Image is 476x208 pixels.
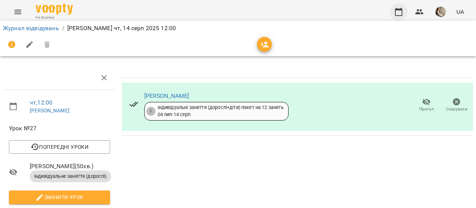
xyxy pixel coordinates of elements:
[9,140,110,154] button: Попередні уроки
[3,24,473,33] nav: breadcrumb
[9,124,110,133] span: Урок №27
[30,162,110,171] span: [PERSON_NAME] ( 50 хв. )
[30,173,111,180] span: Індивідуальне заняття (дорослі)
[446,106,467,112] span: Скасувати
[15,193,104,202] span: Змінити урок
[435,7,446,17] img: 3379ed1806cda47daa96bfcc4923c7ab.jpg
[62,24,64,33] li: /
[9,3,27,21] button: Menu
[147,107,155,116] div: 5
[456,8,464,16] span: UA
[67,24,176,33] p: [PERSON_NAME] чт, 14 серп 2025 12:00
[30,99,52,106] a: чт , 12:00
[144,92,189,99] a: [PERSON_NAME]
[453,5,467,19] button: UA
[15,143,104,151] span: Попередні уроки
[441,95,472,116] button: Скасувати
[30,108,70,113] a: [PERSON_NAME]
[9,191,110,204] button: Змінити урок
[36,15,73,20] span: For Business
[419,106,434,112] span: Прогул
[3,25,59,32] a: Журнал відвідувань
[411,95,441,116] button: Прогул
[36,4,73,15] img: Voopty Logo
[158,104,284,118] div: Індивідуальні заняття (дорослі+діти) пакет на 12 занять 04 лип - 14 серп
